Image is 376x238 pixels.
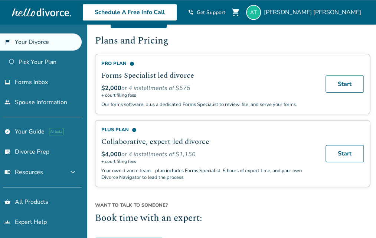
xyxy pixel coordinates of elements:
a: Start [326,145,364,162]
span: [PERSON_NAME] [PERSON_NAME] [264,8,364,16]
span: shopping_cart [231,8,240,17]
h2: Forms Specialist led divorce [101,70,317,81]
a: phone_in_talkGet Support [188,9,225,16]
span: Want to talk to someone? [95,202,370,209]
img: amyetollefson@outlook.com [246,5,261,20]
span: phone_in_talk [188,9,194,15]
span: flag_2 [4,39,10,45]
span: Forms Inbox [15,78,48,86]
span: info [132,128,137,132]
span: Get Support [197,9,225,16]
iframe: Chat Widget [339,202,376,238]
div: Plus Plan [101,126,317,133]
h2: Plans and Pricing [95,34,370,48]
div: Pro Plan [101,60,317,67]
span: people [4,99,10,105]
span: menu_book [4,169,10,175]
span: + court filing fees [101,92,317,98]
span: + court filing fees [101,158,317,164]
span: groups [4,219,10,225]
div: or 4 installments of $575 [101,84,317,92]
span: info [130,61,134,66]
p: Our forms software, plus a dedicated Forms Specialist to review, file, and serve your forms. [101,101,317,108]
div: or 4 installments of $1,150 [101,150,317,158]
span: $4,000 [101,150,121,158]
span: shopping_basket [4,199,10,205]
h2: Book time with an expert: [95,212,370,226]
span: inbox [4,79,10,85]
span: $2,000 [101,84,121,92]
a: Start [326,75,364,93]
span: Resources [4,168,43,176]
a: Schedule A Free Info Call [82,4,177,21]
h2: Collaborative, expert-led divorce [101,136,317,147]
span: list_alt_check [4,149,10,155]
span: expand_more [68,168,77,177]
span: explore [4,129,10,135]
p: Your own divorce team - plan includes Forms Specialist, 5 hours of expert time, and your own Divo... [101,167,317,181]
span: AI beta [49,128,63,135]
